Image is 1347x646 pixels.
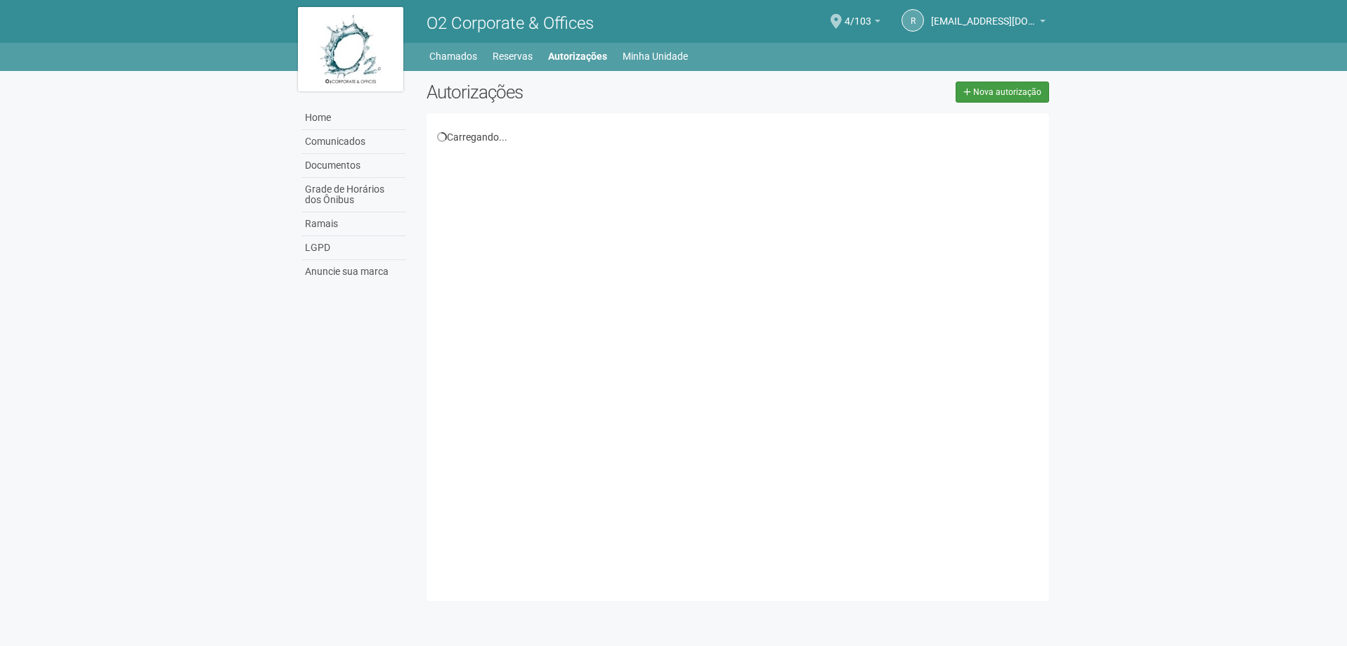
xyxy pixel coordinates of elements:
a: r [902,9,924,32]
h2: Autorizações [427,82,727,103]
a: Autorizações [548,46,607,66]
span: 4/103 [845,2,871,27]
a: Grade de Horários dos Ônibus [301,178,405,212]
a: LGPD [301,236,405,260]
a: Comunicados [301,130,405,154]
a: Reservas [493,46,533,66]
span: Nova autorização [973,87,1041,97]
img: logo.jpg [298,7,403,91]
a: Nova autorização [956,82,1049,103]
div: Carregando... [437,131,1039,143]
a: [EMAIL_ADDRESS][DOMAIN_NAME] [931,18,1046,29]
a: Chamados [429,46,477,66]
span: O2 Corporate & Offices [427,13,594,33]
a: Anuncie sua marca [301,260,405,283]
a: Documentos [301,154,405,178]
a: Ramais [301,212,405,236]
a: Home [301,106,405,130]
a: Minha Unidade [623,46,688,66]
span: riodejaneiro.o2corporate@regus.com [931,2,1036,27]
a: 4/103 [845,18,880,29]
